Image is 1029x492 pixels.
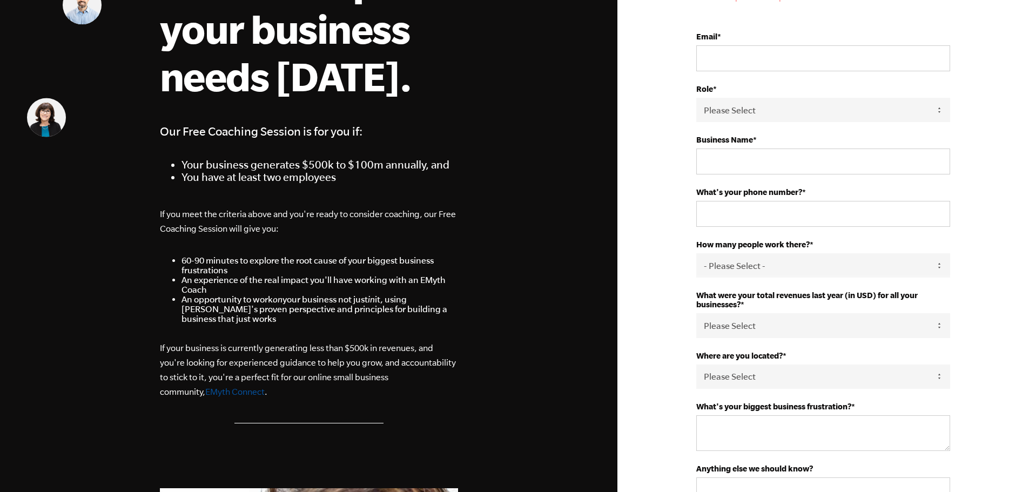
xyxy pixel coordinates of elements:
[696,84,713,93] strong: Role
[696,32,717,41] strong: Email
[696,135,753,144] strong: Business Name
[160,122,458,141] h4: Our Free Coaching Session is for you if:
[181,171,458,183] li: You have at least two employees
[181,275,458,294] li: An experience of the real impact you'll have working with an EMyth Coach
[696,351,783,360] strong: Where are you located?
[696,464,813,473] strong: Anything else we should know?
[696,240,810,249] strong: How many people work there?
[160,207,458,236] p: If you meet the criteria above and you're ready to consider coaching, our Free Coaching Session w...
[273,294,283,304] em: on
[696,291,918,309] strong: What were your total revenues last year (in USD) for all your businesses?
[181,255,458,275] li: 60-90 minutes to explore the root cause of your biggest business frustrations
[181,294,458,323] li: An opportunity to work your business not just it, using [PERSON_NAME]'s proven perspective and pr...
[160,341,458,399] p: If your business is currently generating less than $500k in revenues, and you're looking for expe...
[27,98,66,137] img: Donna Uzelac, EMyth Business Coach
[368,294,375,304] em: in
[696,402,851,411] strong: What's your biggest business frustration?
[696,187,802,197] strong: What's your phone number?
[975,440,1029,492] iframe: Chat Widget
[205,387,265,396] a: EMyth Connect
[181,158,458,171] li: Your business generates $500k to $100m annually, and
